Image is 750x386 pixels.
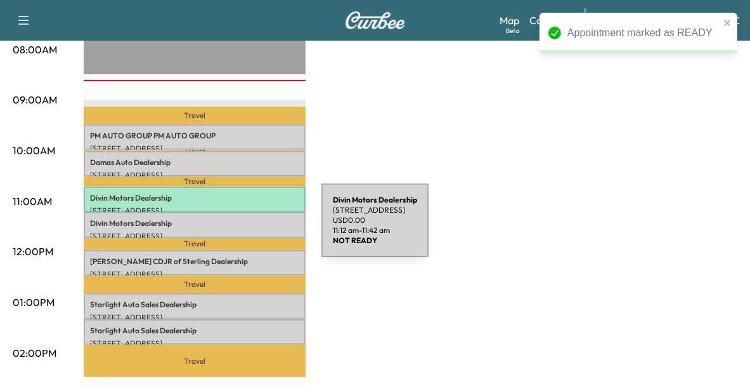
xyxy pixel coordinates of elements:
[13,295,55,310] p: 01:00PM
[84,176,306,187] p: Travel
[84,276,306,293] p: Travel
[90,170,299,180] p: [STREET_ADDRESS]
[500,13,519,28] a: MapBeta
[90,300,299,310] p: Starlight Auto Sales Dealership
[13,345,56,361] p: 02:00PM
[90,157,299,168] p: Damas Auto Dealership
[84,345,306,377] p: Travel
[13,194,52,209] p: 11:00AM
[90,312,299,323] p: [STREET_ADDRESS]
[506,26,519,36] div: Beta
[90,231,299,241] p: [STREET_ADDRESS]
[723,18,732,28] button: close
[90,143,299,154] p: [STREET_ADDRESS]
[90,326,299,336] p: Starlight Auto Sales Dealership
[529,13,572,28] a: Calendar
[567,25,720,41] div: Appointment marked as READY
[90,218,299,229] p: Divin Motors Dealership
[84,238,306,250] p: Travel
[84,107,306,124] p: Travel
[13,92,57,107] p: 09:00AM
[345,11,406,29] img: Curbee Logo
[90,269,299,279] p: [STREET_ADDRESS]
[90,131,299,141] p: PM AUTO GROUP PM AUTO GROUP
[90,338,299,349] p: [STREET_ADDRESS]
[13,244,53,259] p: 12:00PM
[90,193,299,203] p: Divin Motors Dealership
[13,42,57,57] p: 08:00AM
[90,206,299,216] p: [STREET_ADDRESS]
[90,256,299,267] p: [PERSON_NAME] CDJR of Sterling Dealership
[13,143,55,158] p: 10:00AM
